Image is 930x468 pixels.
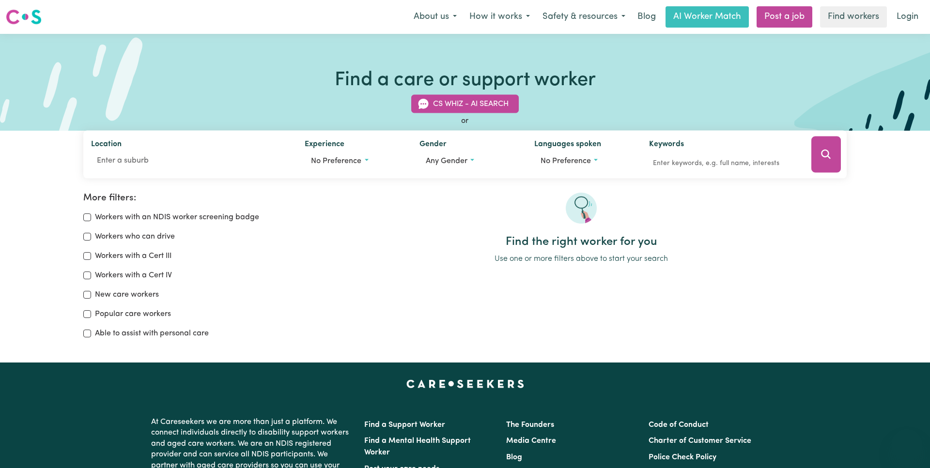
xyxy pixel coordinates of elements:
[95,211,259,223] label: Workers with an NDIS worker screening badge
[305,152,404,170] button: Worker experience options
[6,8,42,26] img: Careseekers logo
[316,253,847,265] p: Use one or more filters above to start your search
[649,453,716,461] a: Police Check Policy
[95,308,171,320] label: Popular care workers
[407,7,463,27] button: About us
[364,421,445,429] a: Find a Support Worker
[426,157,467,165] span: Any gender
[757,6,812,28] a: Post a job
[649,156,798,171] input: Enter keywords, e.g. full name, interests
[95,328,209,339] label: Able to assist with personal care
[95,270,172,281] label: Workers with a Cert IV
[419,138,447,152] label: Gender
[891,6,924,28] a: Login
[506,421,554,429] a: The Founders
[649,421,709,429] a: Code of Conduct
[534,152,634,170] button: Worker language preferences
[83,193,304,204] h2: More filters:
[335,69,596,92] h1: Find a care or support worker
[83,115,847,127] div: or
[406,380,524,388] a: Careseekers home page
[541,157,591,165] span: No preference
[311,157,361,165] span: No preference
[364,437,471,456] a: Find a Mental Health Support Worker
[91,152,289,169] input: Enter a suburb
[95,250,171,262] label: Workers with a Cert III
[891,429,922,460] iframe: Button to launch messaging window
[649,138,684,152] label: Keywords
[649,437,751,445] a: Charter of Customer Service
[536,7,632,27] button: Safety & resources
[316,235,847,249] h2: Find the right worker for you
[305,138,344,152] label: Experience
[95,289,159,301] label: New care workers
[506,453,522,461] a: Blog
[463,7,536,27] button: How it works
[419,152,519,170] button: Worker gender preference
[534,138,601,152] label: Languages spoken
[411,95,519,113] button: CS Whiz - AI Search
[811,136,841,173] button: Search
[6,6,42,28] a: Careseekers logo
[95,231,175,242] label: Workers who can drive
[820,6,887,28] a: Find workers
[632,6,662,28] a: Blog
[666,6,749,28] a: AI Worker Match
[506,437,556,445] a: Media Centre
[91,138,122,152] label: Location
